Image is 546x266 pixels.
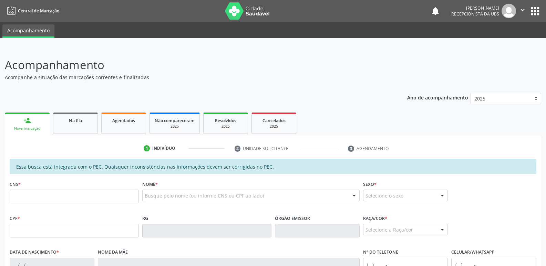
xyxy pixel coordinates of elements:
i:  [519,6,526,14]
label: Órgão emissor [275,213,310,224]
div: 2025 [155,124,195,129]
span: Recepcionista da UBS [451,11,499,17]
div: person_add [23,117,31,124]
label: Nº do Telefone [363,247,398,258]
label: CNS [10,179,21,190]
div: Indivíduo [152,145,175,151]
p: Ano de acompanhamento [407,93,468,102]
span: Agendados [112,118,135,124]
span: Resolvidos [215,118,236,124]
p: Acompanhamento [5,56,380,74]
label: Celular/WhatsApp [451,247,495,258]
p: Acompanhe a situação das marcações correntes e finalizadas [5,74,380,81]
div: 2025 [257,124,291,129]
span: Cancelados [262,118,286,124]
div: Nova marcação [10,126,45,131]
button:  [516,4,529,18]
label: Nome [142,179,158,190]
div: [PERSON_NAME] [451,5,499,11]
label: Nome da mãe [98,247,128,258]
button: apps [529,5,541,17]
span: Não compareceram [155,118,195,124]
span: Selecione a Raça/cor [365,226,413,233]
a: Acompanhamento [2,24,54,38]
a: Central de Marcação [5,5,59,17]
label: CPF [10,213,20,224]
div: Essa busca está integrada com o PEC. Quaisquer inconsistências nas informações devem ser corrigid... [10,159,536,174]
button: notifications [431,6,440,16]
label: Data de nascimento [10,247,59,258]
span: Busque pelo nome (ou informe CNS ou CPF ao lado) [145,192,264,199]
label: Sexo [363,179,377,190]
span: Selecione o sexo [365,192,403,199]
span: Central de Marcação [18,8,59,14]
span: Na fila [69,118,82,124]
label: RG [142,213,148,224]
div: 2025 [208,124,243,129]
label: Raça/cor [363,213,387,224]
img: img [502,4,516,18]
div: 1 [144,145,150,151]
